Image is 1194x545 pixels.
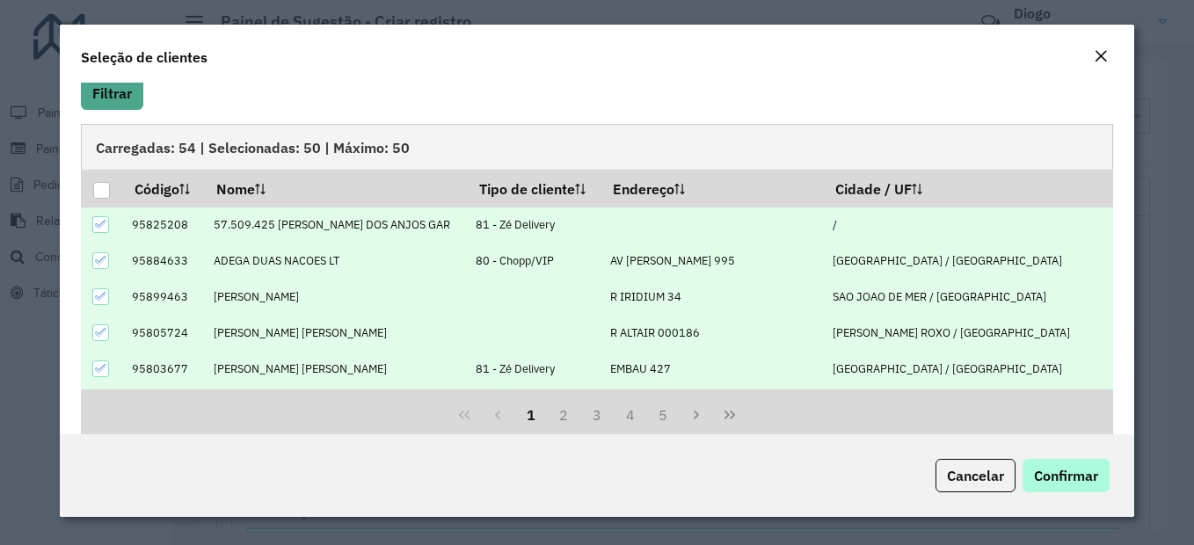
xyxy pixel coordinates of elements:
td: ADEGA DUAS NACOES LT [204,243,467,279]
button: Cancelar [936,459,1016,492]
td: 95803677 [122,351,204,387]
td: 81 - Zé Delivery [467,207,601,243]
td: [GEOGRAPHIC_DATA] / [GEOGRAPHIC_DATA] [823,351,1113,387]
td: 81 - Zé Delivery [467,351,601,387]
th: Tipo de cliente [467,170,601,207]
button: 3 [580,398,614,432]
td: R ALTAIR 000186 [601,315,823,351]
td: [PERSON_NAME] [PERSON_NAME] [204,351,467,387]
th: Endereço [601,170,823,207]
td: R IRIDIUM 34 [601,279,823,315]
span: Confirmar [1034,467,1098,484]
button: Close [1088,46,1113,69]
td: [PERSON_NAME] ROXO / [GEOGRAPHIC_DATA] [823,315,1113,351]
td: [PERSON_NAME] [204,279,467,315]
button: Confirmar [1023,459,1110,492]
th: Cidade / UF [823,170,1113,207]
th: Código [122,170,204,207]
button: Filtrar [81,76,143,110]
button: 1 [514,398,548,432]
td: 95805724 [122,315,204,351]
button: Last Page [713,398,746,432]
button: Next Page [680,398,713,432]
button: 2 [547,398,580,432]
td: [PERSON_NAME] [PERSON_NAME] [204,315,467,351]
td: EMBAU 427 [601,351,823,387]
span: Cancelar [947,467,1004,484]
td: SAO JOAO DE MER / [GEOGRAPHIC_DATA] [823,279,1113,315]
h4: Seleção de clientes [81,47,207,68]
td: 95899463 [122,279,204,315]
td: / [823,207,1113,243]
td: 23 - Trava [467,387,601,423]
th: Nome [204,170,467,207]
td: [PERSON_NAME] [204,387,467,423]
td: 95884633 [122,243,204,279]
td: 95809179 [122,387,204,423]
td: [STREET_ADDRESS][PERSON_NAME] [601,387,823,423]
div: Carregadas: 54 | Selecionadas: 50 | Máximo: 50 [81,124,1113,170]
button: 5 [647,398,681,432]
em: Fechar [1094,49,1108,63]
button: 4 [614,398,647,432]
td: [PERSON_NAME] DE CAXIAS / [GEOGRAPHIC_DATA] [823,387,1113,423]
td: AV [PERSON_NAME] 995 [601,243,823,279]
td: 95825208 [122,207,204,243]
td: 57.509.425 [PERSON_NAME] DOS ANJOS GAR [204,207,467,243]
td: 80 - Chopp/VIP [467,243,601,279]
td: [GEOGRAPHIC_DATA] / [GEOGRAPHIC_DATA] [823,243,1113,279]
